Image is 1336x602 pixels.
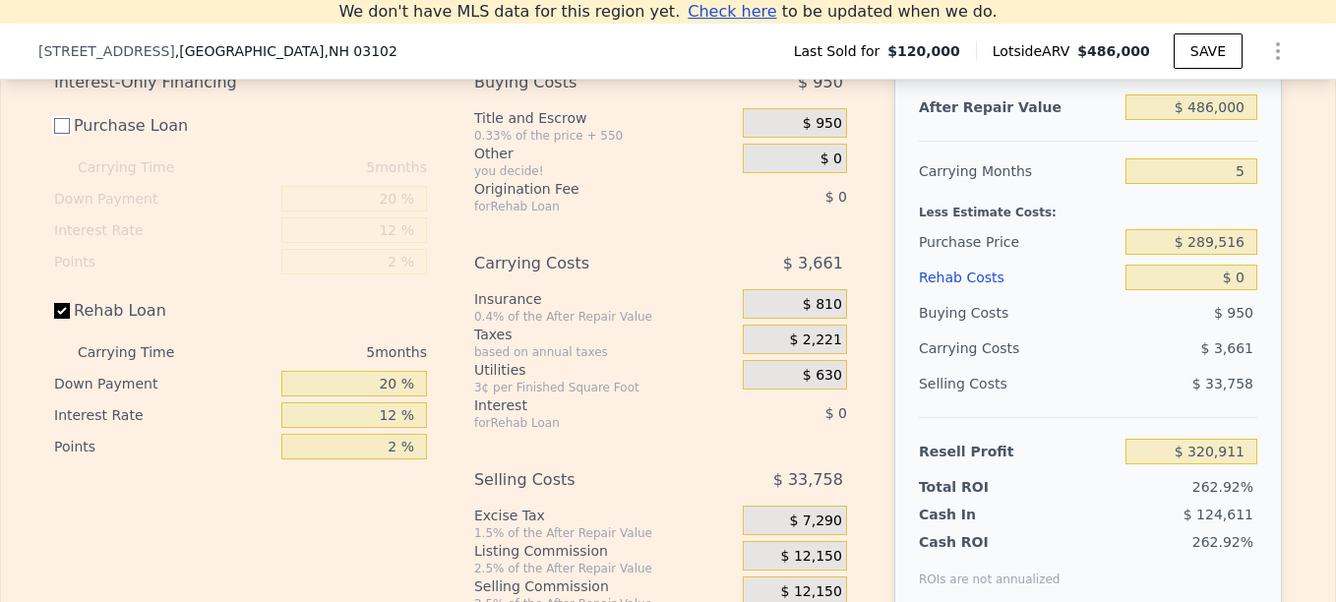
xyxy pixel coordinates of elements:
[175,41,397,61] span: , [GEOGRAPHIC_DATA]
[474,380,735,395] div: 3¢ per Finished Square Foot
[803,367,842,385] span: $ 630
[825,189,847,205] span: $ 0
[794,41,888,61] span: Last Sold for
[919,224,1118,260] div: Purchase Price
[781,548,842,566] span: $ 12,150
[1184,507,1253,522] span: $ 124,611
[54,399,273,431] div: Interest Rate
[887,41,960,61] span: $120,000
[213,336,427,368] div: 5 months
[474,561,735,576] div: 2.5% of the After Repair Value
[1192,479,1253,495] span: 262.92%
[803,115,842,133] span: $ 950
[54,108,273,144] label: Purchase Loan
[474,108,735,128] div: Title and Escrow
[789,512,841,530] span: $ 7,290
[474,128,735,144] div: 0.33% of the price + 550
[54,293,273,329] label: Rehab Loan
[474,65,694,100] div: Buying Costs
[474,506,735,525] div: Excise Tax
[919,331,1042,366] div: Carrying Costs
[474,179,694,199] div: Origination Fee
[919,295,1118,331] div: Buying Costs
[825,405,847,421] span: $ 0
[474,325,735,344] div: Taxes
[781,583,842,601] span: $ 12,150
[803,296,842,314] span: $ 810
[474,576,735,596] div: Selling Commission
[1192,376,1253,391] span: $ 33,758
[54,118,70,134] input: Purchase Loan
[820,150,842,168] span: $ 0
[38,41,175,61] span: [STREET_ADDRESS]
[474,360,735,380] div: Utilities
[474,163,735,179] div: you decide!
[1214,305,1253,321] span: $ 950
[474,246,694,281] div: Carrying Costs
[324,43,396,59] span: , NH 03102
[919,434,1118,469] div: Resell Profit
[54,303,70,319] input: Rehab Loan
[1201,340,1253,356] span: $ 3,661
[213,151,427,183] div: 5 months
[474,525,735,541] div: 1.5% of the After Repair Value
[474,462,694,498] div: Selling Costs
[919,552,1061,587] div: ROIs are not annualized
[919,366,1118,401] div: Selling Costs
[798,65,843,100] span: $ 950
[474,344,735,360] div: based on annual taxes
[474,289,735,309] div: Insurance
[919,153,1118,189] div: Carrying Months
[54,65,427,100] div: Interest-Only Financing
[78,336,206,368] div: Carrying Time
[1174,33,1243,69] button: SAVE
[474,415,694,431] div: for Rehab Loan
[688,2,776,21] span: Check here
[474,144,735,163] div: Other
[474,309,735,325] div: 0.4% of the After Repair Value
[54,368,273,399] div: Down Payment
[54,431,273,462] div: Points
[919,90,1118,125] div: After Repair Value
[54,183,273,214] div: Down Payment
[474,541,735,561] div: Listing Commission
[54,214,273,246] div: Interest Rate
[783,246,843,281] span: $ 3,661
[919,477,1042,497] div: Total ROI
[474,199,694,214] div: for Rehab Loan
[78,151,206,183] div: Carrying Time
[773,462,843,498] span: $ 33,758
[919,189,1257,224] div: Less Estimate Costs:
[54,246,273,277] div: Points
[474,395,694,415] div: Interest
[993,41,1077,61] span: Lotside ARV
[919,532,1061,552] div: Cash ROI
[919,260,1118,295] div: Rehab Costs
[919,505,1042,524] div: Cash In
[1192,534,1253,550] span: 262.92%
[1077,43,1150,59] span: $486,000
[789,331,841,349] span: $ 2,221
[1258,31,1298,71] button: Show Options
